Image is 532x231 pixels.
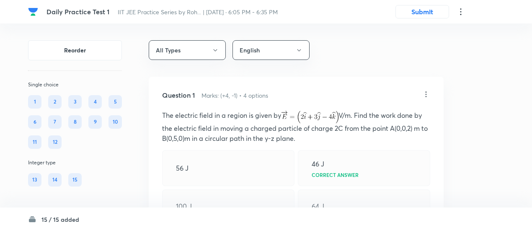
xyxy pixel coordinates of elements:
div: 15 [68,173,82,187]
div: 14 [48,173,62,187]
span: IIT JEE Practice Series by Roh... | [DATE] · 6:05 PM - 6:35 PM [118,8,278,16]
div: 12 [48,135,62,149]
div: 5 [108,95,122,109]
button: Submit [395,5,449,18]
div: 9 [88,115,102,129]
p: 64 J [312,201,324,211]
h6: 15 / 15 added [41,215,79,224]
div: 2 [48,95,62,109]
h6: Marks: (+4, -1) • 4 options [201,91,268,100]
div: 11 [28,135,41,149]
a: Company Logo [28,7,40,17]
div: 1 [28,95,41,109]
p: Correct answer [312,172,359,177]
img: \overrightarrow{E}=\left( 2\widehat{i}+3\widehat{j}-4\widehat{k} \right) [281,111,338,123]
div: 13 [28,173,41,187]
div: 7 [48,115,62,129]
div: 10 [108,115,122,129]
h5: Question 1 [162,90,195,100]
p: 100 J [176,201,192,211]
p: Integer type [28,159,122,166]
div: 3 [68,95,82,109]
span: Daily Practice Test 1 [46,7,109,16]
button: English [232,40,310,60]
button: Reorder [28,40,122,60]
p: 56 J [176,163,189,173]
button: All Types [149,40,226,60]
p: 46 J [312,159,324,169]
div: 8 [68,115,82,129]
p: The electric field in a region is given by V/m. Find the work done by the electric field in movin... [162,110,430,143]
div: 4 [88,95,102,109]
p: Single choice [28,81,122,88]
div: 6 [28,115,41,129]
img: Company Logo [28,7,38,17]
